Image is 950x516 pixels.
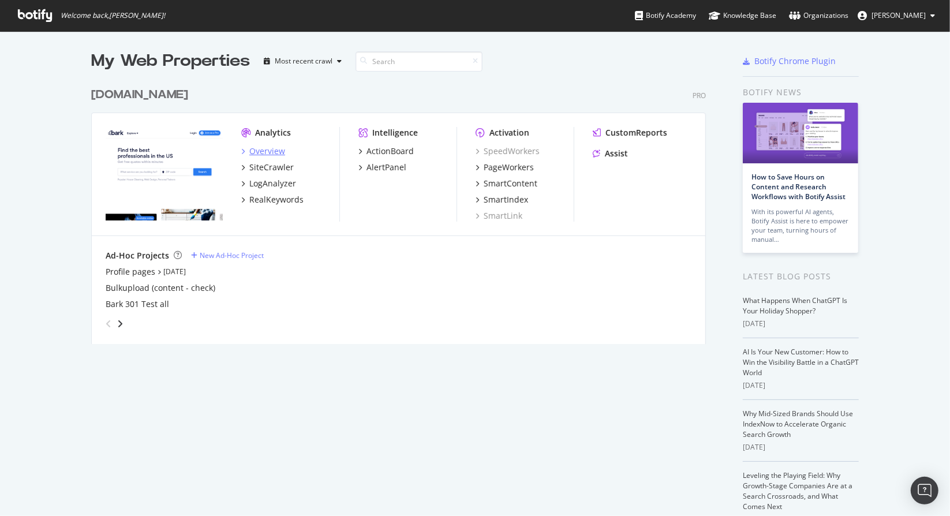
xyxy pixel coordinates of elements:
[106,298,169,310] a: Bark 301 Test all
[91,87,193,103] a: [DOMAIN_NAME]
[743,296,847,316] a: What Happens When ChatGPT Is Your Holiday Shopper?
[743,55,836,67] a: Botify Chrome Plugin
[191,250,264,260] a: New Ad-Hoc Project
[605,127,667,139] div: CustomReports
[484,162,534,173] div: PageWorkers
[116,318,124,330] div: angle-right
[484,178,537,189] div: SmartContent
[872,10,926,20] span: Wayne Burden
[91,87,188,103] div: [DOMAIN_NAME]
[356,51,483,72] input: Search
[848,6,944,25] button: [PERSON_NAME]
[754,55,836,67] div: Botify Chrome Plugin
[249,178,296,189] div: LogAnalyzer
[259,52,346,70] button: Most recent crawl
[249,194,304,205] div: RealKeywords
[358,162,406,173] a: AlertPanel
[61,11,165,20] span: Welcome back, [PERSON_NAME] !
[476,145,540,157] a: SpeedWorkers
[241,194,304,205] a: RealKeywords
[249,145,285,157] div: Overview
[476,210,522,222] a: SmartLink
[275,58,332,65] div: Most recent crawl
[789,10,848,21] div: Organizations
[484,194,528,205] div: SmartIndex
[366,162,406,173] div: AlertPanel
[743,103,858,163] img: How to Save Hours on Content and Research Workflows with Botify Assist
[743,470,852,511] a: Leveling the Playing Field: Why Growth-Stage Companies Are at a Search Crossroads, and What Comes...
[106,282,215,294] a: Bulkupload (content - check)
[106,127,223,220] img: www.bark.com
[743,319,859,329] div: [DATE]
[163,267,186,276] a: [DATE]
[593,148,628,159] a: Assist
[358,145,414,157] a: ActionBoard
[593,127,667,139] a: CustomReports
[106,250,169,261] div: Ad-Hoc Projects
[489,127,529,139] div: Activation
[366,145,414,157] div: ActionBoard
[91,50,250,73] div: My Web Properties
[751,172,846,201] a: How to Save Hours on Content and Research Workflows with Botify Assist
[241,162,294,173] a: SiteCrawler
[476,162,534,173] a: PageWorkers
[241,178,296,189] a: LogAnalyzer
[372,127,418,139] div: Intelligence
[605,148,628,159] div: Assist
[743,442,859,453] div: [DATE]
[476,178,537,189] a: SmartContent
[911,477,938,504] div: Open Intercom Messenger
[743,86,859,99] div: Botify news
[249,162,294,173] div: SiteCrawler
[101,315,116,333] div: angle-left
[709,10,776,21] div: Knowledge Base
[200,250,264,260] div: New Ad-Hoc Project
[693,91,706,100] div: Pro
[106,266,155,278] a: Profile pages
[743,409,853,439] a: Why Mid-Sized Brands Should Use IndexNow to Accelerate Organic Search Growth
[743,380,859,391] div: [DATE]
[743,347,859,377] a: AI Is Your New Customer: How to Win the Visibility Battle in a ChatGPT World
[255,127,291,139] div: Analytics
[635,10,696,21] div: Botify Academy
[241,145,285,157] a: Overview
[91,73,715,344] div: grid
[751,207,850,244] div: With its powerful AI agents, Botify Assist is here to empower your team, turning hours of manual…
[476,194,528,205] a: SmartIndex
[743,270,859,283] div: Latest Blog Posts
